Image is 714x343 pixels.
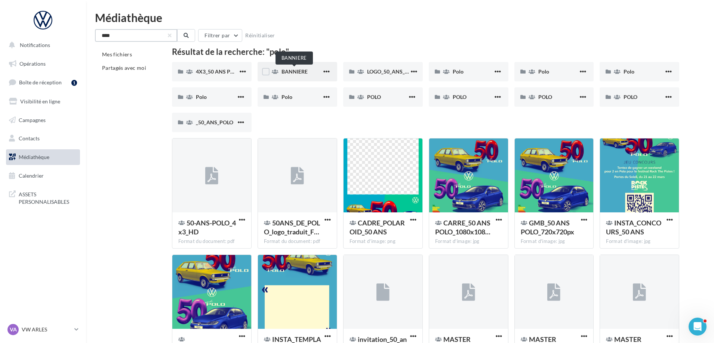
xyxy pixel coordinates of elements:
a: Opérations [4,56,81,72]
span: CARRE_50 ANS POLO_1080x1080px [435,219,490,236]
span: Calendrier [19,172,44,179]
span: ASSETS PERSONNALISABLES [19,189,77,205]
span: 50-ANS-POLO_4x3_HD [178,219,236,236]
div: 1 [71,80,77,86]
button: Filtrer par [198,29,242,42]
div: Format d'image: png [350,238,416,245]
a: Boîte de réception1 [4,74,81,90]
span: Partagés avec moi [102,65,146,71]
span: Polo [538,68,549,75]
a: ASSETS PERSONNALISABLES [4,186,81,208]
span: _50_ANS_POLO [196,119,233,125]
span: Boîte de réception [19,79,62,85]
span: BANNIERE [281,68,308,75]
span: Médiathèque [19,154,49,160]
a: Campagnes [4,112,81,128]
div: Format d'image: jpg [521,238,588,245]
span: Visibilité en ligne [20,98,60,105]
span: POLO [453,94,467,100]
span: 50ANS_DE_POLO_logo_traduit_FR_noir [264,219,320,236]
span: 4X3_50 ANS POLO [196,68,241,75]
div: Format d'image: jpg [435,238,502,245]
div: Format d'image: jpg [606,238,673,245]
span: POLO [367,94,381,100]
a: Contacts [4,131,81,146]
span: Polo [453,68,464,75]
a: VA VW ARLES [6,322,80,337]
div: Résultat de la recherche: "polo" [172,48,679,56]
p: VW ARLES [22,326,71,333]
span: POLO [538,94,552,100]
iframe: Intercom live chat [689,318,707,336]
a: Visibilité en ligne [4,94,81,109]
span: INSTA_CONCOURS_50 ANS [606,219,661,236]
span: Mes fichiers [102,51,132,57]
span: Contacts [19,135,40,141]
span: Notifications [20,42,50,48]
div: Format du document: pdf [178,238,245,245]
span: Polo [281,94,292,100]
span: GMB_50 ANS POLO_720x720px [521,219,574,236]
a: Calendrier [4,168,81,184]
span: POLO [624,94,637,100]
div: Médiathèque [95,12,705,23]
button: Réinitialiser [242,31,278,40]
span: Polo [196,94,207,100]
div: Format du document: pdf [264,238,331,245]
button: Notifications [4,37,79,53]
span: LOGO_50_ANS_POLO [367,68,419,75]
span: Polo [624,68,634,75]
a: Médiathèque [4,149,81,165]
span: CADRE_POLAROID_50 ANS [350,219,405,236]
span: Opérations [19,60,46,67]
span: Campagnes [19,116,46,123]
span: VA [10,326,17,333]
div: BANNIERE [276,52,313,65]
